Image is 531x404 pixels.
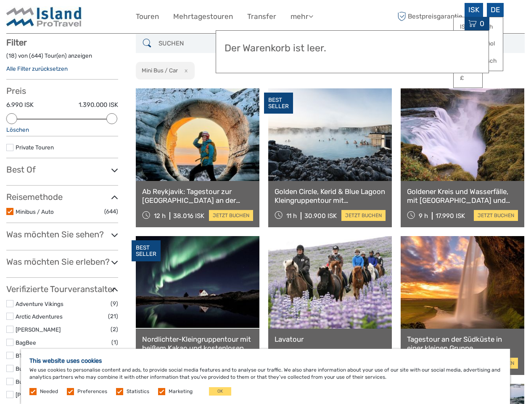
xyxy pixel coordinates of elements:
[173,11,233,23] a: Mehrtagestouren
[40,388,58,395] label: Needed
[127,388,149,395] label: Statistics
[169,388,193,395] label: Marketing
[341,210,386,221] a: jetzt buchen
[16,339,36,346] a: BagBee
[209,387,231,396] button: OK
[16,391,88,398] a: [PERSON_NAME] The Guide
[247,11,276,23] a: Transfer
[97,13,107,23] button: Open LiveChat chat widget
[474,210,518,221] a: jetzt buchen
[154,212,166,220] span: 12 h
[209,210,253,221] a: jetzt buchen
[454,71,482,86] a: £
[275,187,386,205] a: Golden Circle, Kerid & Blue Lagoon Kleingruppentour mit Eintrittskarte
[8,52,15,60] label: 18
[16,378,99,385] a: BusTravel [GEOGRAPHIC_DATA]
[31,52,41,60] label: 644
[16,352,40,359] a: BT Travel
[478,19,486,28] span: 0
[286,212,297,220] span: 11 h
[132,240,161,261] div: BEST SELLER
[6,86,118,96] h3: Preis
[16,365,53,372] a: Buggy Iceland
[179,66,190,75] button: x
[275,335,386,343] a: Lavatour
[6,6,82,27] img: Iceland ProTravel
[454,19,482,35] a: ISK
[395,10,463,24] span: Bestpreisgarantie
[420,37,520,50] button: Region / Startet von
[6,165,118,175] h3: Best Of
[487,3,504,17] div: DE
[155,36,255,51] input: SUCHEN
[29,357,502,364] h5: This website uses cookies
[79,101,118,109] label: 1.390.000 ISK
[16,144,54,151] a: Private Touren
[111,338,118,347] span: (1)
[16,326,61,333] a: [PERSON_NAME]
[6,126,118,134] div: Löschen
[173,212,204,220] div: 38.016 ISK
[225,43,480,54] h3: Der Warenkorb ist leer.
[111,324,118,334] span: (2)
[419,212,428,220] span: 9 h
[304,212,337,220] div: 30.900 ISK
[16,313,63,320] a: Arctic Adventures
[6,65,68,72] a: Alle Filter zurücksetzen
[6,284,118,294] h3: Verifizierte Tourveranstalter
[108,311,118,321] span: (21)
[6,52,118,65] div: ( ) von ( ) Tour(en) anzeigen
[264,93,293,114] div: BEST SELLER
[6,257,118,267] h3: Was möchten Sie erleben?
[16,208,54,215] a: Minibus / Auto
[142,67,178,74] h2: Mini Bus / Car
[6,101,34,109] label: 6.990 ISK
[12,15,95,21] p: We're away right now. Please check back later!
[407,187,518,205] a: Goldener Kreis und Wasserfälle, mit [GEOGRAPHIC_DATA] und Kerið in kleiner Gruppe
[6,37,27,48] strong: Filter
[142,335,253,352] a: Nordlichter-Kleingruppentour mit heißem Kakao und kostenlosen Fotos
[77,388,107,395] label: Preferences
[142,187,253,205] a: Ab Reykjavik: Tagestour zur [GEOGRAPHIC_DATA] an der Südküste
[6,192,118,202] h3: Reisemethode
[407,335,518,352] a: Tagestour an der Südküste in einer kleinen Gruppe
[16,300,63,307] a: Adventure Vikings
[21,349,510,404] div: We use cookies to personalise content and ads, to provide social media features and to analyse ou...
[111,299,118,308] span: (9)
[104,207,118,216] span: (644)
[6,229,118,239] h3: Was möchten Sie sehen?
[436,212,465,220] div: 17.990 ISK
[468,5,479,14] span: ISK
[136,11,159,23] a: Touren
[291,11,313,23] a: mehr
